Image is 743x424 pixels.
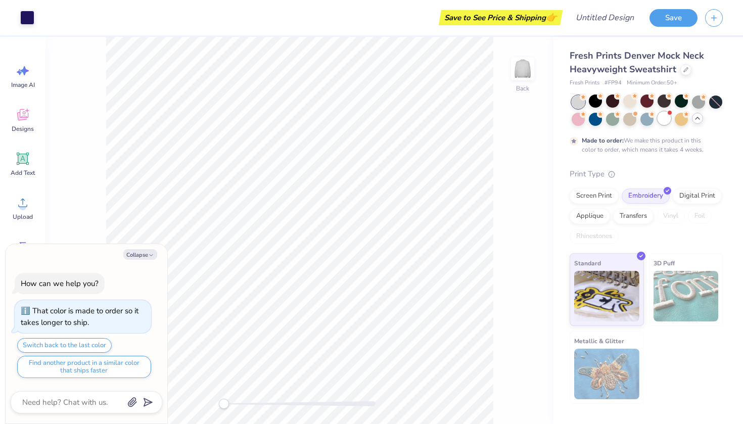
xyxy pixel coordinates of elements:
div: Accessibility label [219,399,229,409]
div: Embroidery [622,189,670,204]
span: Minimum Order: 50 + [627,79,677,87]
div: Digital Print [673,189,722,204]
div: Save to See Price & Shipping [441,10,560,25]
img: Standard [574,271,639,321]
div: Vinyl [657,209,685,224]
button: Save [649,9,698,27]
span: Standard [574,258,601,268]
div: Back [516,84,529,93]
span: Upload [13,213,33,221]
div: Print Type [570,168,723,180]
span: # FP94 [605,79,622,87]
img: Back [513,59,533,79]
div: Foil [688,209,712,224]
span: Fresh Prints [570,79,599,87]
input: Untitled Design [568,8,642,28]
span: Fresh Prints Denver Mock Neck Heavyweight Sweatshirt [570,50,704,75]
img: 3D Puff [654,271,719,321]
span: 👉 [546,11,557,23]
button: Find another product in a similar color that ships faster [17,356,151,378]
div: Rhinestones [570,229,619,244]
div: That color is made to order so it takes longer to ship. [21,306,138,327]
span: Image AI [11,81,35,89]
span: 3D Puff [654,258,675,268]
button: Collapse [123,249,157,260]
button: Switch back to the last color [17,338,112,353]
img: Metallic & Glitter [574,349,639,399]
span: Metallic & Glitter [574,336,624,346]
div: Transfers [613,209,654,224]
span: Add Text [11,169,35,177]
div: How can we help you? [21,278,99,289]
div: We make this product in this color to order, which means it takes 4 weeks. [582,136,706,154]
div: Applique [570,209,610,224]
div: Screen Print [570,189,619,204]
strong: Made to order: [582,136,624,145]
span: Designs [12,125,34,133]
